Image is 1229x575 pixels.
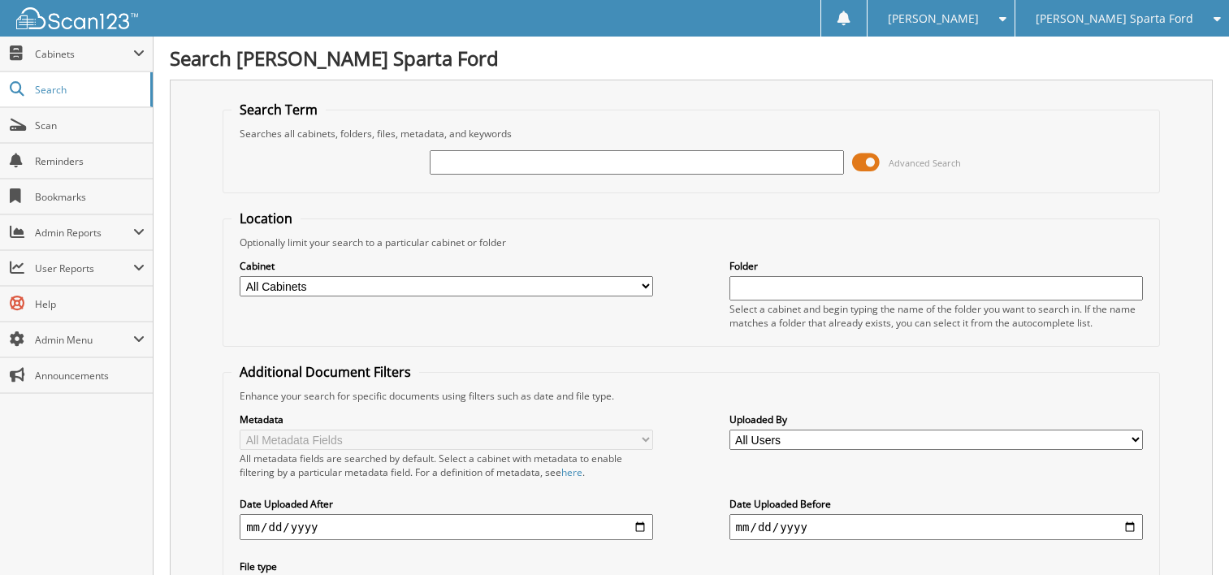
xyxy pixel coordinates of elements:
[35,369,145,383] span: Announcements
[729,302,1143,330] div: Select a cabinet and begin typing the name of the folder you want to search in. If the name match...
[35,262,133,275] span: User Reports
[232,363,419,381] legend: Additional Document Filters
[729,497,1143,511] label: Date Uploaded Before
[729,514,1143,540] input: end
[240,560,653,573] label: File type
[240,497,653,511] label: Date Uploaded After
[232,236,1151,249] div: Optionally limit your search to a particular cabinet or folder
[232,389,1151,403] div: Enhance your search for specific documents using filters such as date and file type.
[561,465,582,479] a: here
[240,452,653,479] div: All metadata fields are searched by default. Select a cabinet with metadata to enable filtering b...
[240,259,653,273] label: Cabinet
[1036,14,1193,24] span: [PERSON_NAME] Sparta Ford
[16,7,138,29] img: scan123-logo-white.svg
[35,154,145,168] span: Reminders
[889,157,961,169] span: Advanced Search
[232,127,1151,141] div: Searches all cabinets, folders, files, metadata, and keywords
[35,119,145,132] span: Scan
[232,210,301,227] legend: Location
[35,47,133,61] span: Cabinets
[729,259,1143,273] label: Folder
[170,45,1213,71] h1: Search [PERSON_NAME] Sparta Ford
[729,413,1143,426] label: Uploaded By
[35,190,145,204] span: Bookmarks
[35,297,145,311] span: Help
[888,14,979,24] span: [PERSON_NAME]
[35,226,133,240] span: Admin Reports
[240,413,653,426] label: Metadata
[35,83,142,97] span: Search
[35,333,133,347] span: Admin Menu
[240,514,653,540] input: start
[232,101,326,119] legend: Search Term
